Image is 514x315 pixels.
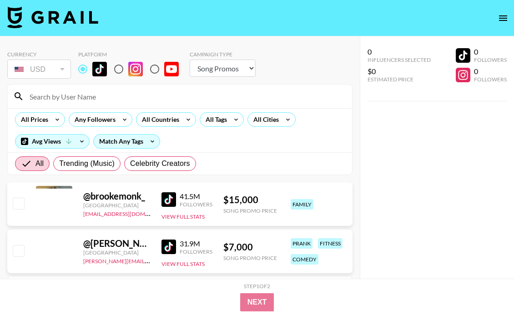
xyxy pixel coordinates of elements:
[9,61,69,77] div: USD
[244,283,270,290] div: Step 1 of 2
[78,51,186,58] div: Platform
[161,260,205,267] button: View Full Stats
[83,249,151,256] div: [GEOGRAPHIC_DATA]
[368,76,431,83] div: Estimated Price
[7,6,98,28] img: Grail Talent
[69,113,117,126] div: Any Followers
[94,135,160,148] div: Match Any Tags
[136,113,181,126] div: All Countries
[200,113,229,126] div: All Tags
[7,51,71,58] div: Currency
[190,51,256,58] div: Campaign Type
[83,190,151,202] div: @ brookemonk_
[223,255,277,261] div: Song Promo Price
[83,238,151,249] div: @ [PERSON_NAME].[PERSON_NAME]
[474,76,507,83] div: Followers
[291,254,318,265] div: comedy
[368,67,431,76] div: $0
[368,56,431,63] div: Influencers Selected
[291,238,312,249] div: prank
[161,192,176,207] img: TikTok
[59,158,115,169] span: Trending (Music)
[223,207,277,214] div: Song Promo Price
[35,158,44,169] span: All
[128,62,143,76] img: Instagram
[161,240,176,254] img: TikTok
[291,199,313,210] div: family
[469,270,503,304] iframe: Drift Widget Chat Controller
[474,47,507,56] div: 0
[7,58,71,80] div: Currency is locked to USD
[494,9,512,27] button: open drawer
[180,239,212,248] div: 31.9M
[318,238,343,249] div: fitness
[368,47,431,56] div: 0
[223,194,277,205] div: $ 15,000
[161,213,205,220] button: View Full Stats
[164,62,179,76] img: YouTube
[180,192,212,201] div: 41.5M
[474,56,507,63] div: Followers
[248,113,281,126] div: All Cities
[92,62,107,76] img: TikTok
[83,202,151,209] div: [GEOGRAPHIC_DATA]
[180,248,212,255] div: Followers
[240,293,274,311] button: Next
[24,89,347,104] input: Search by User Name
[15,135,89,148] div: Avg Views
[83,209,175,217] a: [EMAIL_ADDRESS][DOMAIN_NAME]
[474,67,507,76] div: 0
[83,256,218,265] a: [PERSON_NAME][EMAIL_ADDRESS][DOMAIN_NAME]
[223,241,277,253] div: $ 7,000
[180,201,212,208] div: Followers
[130,158,190,169] span: Celebrity Creators
[15,113,50,126] div: All Prices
